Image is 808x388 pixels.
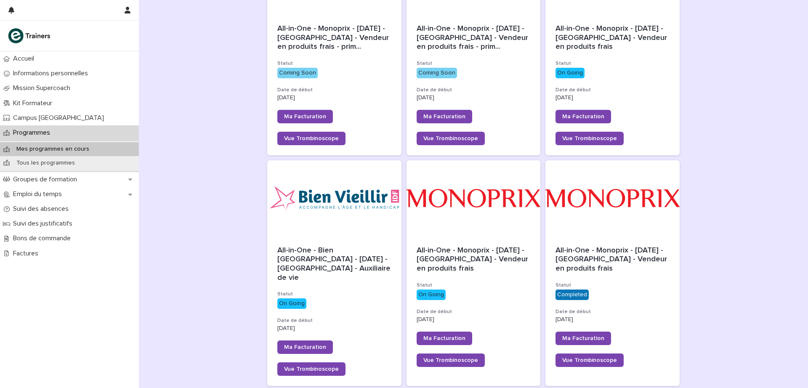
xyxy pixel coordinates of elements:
img: K0CqGN7SDeD6s4JG8KQk [7,27,53,44]
div: On Going [417,290,446,300]
h3: Date de début [555,87,670,93]
span: Vue Trombinoscope [562,357,617,363]
a: All-in-One - Bien [GEOGRAPHIC_DATA] - [DATE] - [GEOGRAPHIC_DATA] - Auxiliaire de vieStatutOn Goin... [267,160,401,386]
h3: Statut [277,291,391,298]
span: All-in-One - Monoprix - [DATE] - [GEOGRAPHIC_DATA] - Vendeur en produits frais - prim ... [277,24,391,52]
h3: Statut [555,282,670,289]
a: Vue Trombinoscope [417,353,485,367]
p: [DATE] [277,325,391,332]
span: All-in-One - Monoprix - [DATE] - [GEOGRAPHIC_DATA] - Vendeur en produits frais [555,247,669,272]
a: Ma Facturation [417,110,472,123]
h3: Date de début [277,317,391,324]
a: Ma Facturation [417,332,472,345]
a: Ma Facturation [277,110,333,123]
p: Suivi des absences [10,205,75,213]
p: Mes programmes en cours [10,146,96,153]
p: Emploi du temps [10,190,69,198]
p: [DATE] [417,94,531,101]
div: Coming Soon [277,68,318,78]
span: All-in-One - Monoprix - [DATE] - [GEOGRAPHIC_DATA] - Vendeur en produits frais [417,247,530,272]
a: All-in-One - Monoprix - [DATE] - [GEOGRAPHIC_DATA] - Vendeur en produits fraisStatutOn GoingDate ... [407,160,541,386]
p: [DATE] [555,94,670,101]
h3: Date de début [555,308,670,315]
span: Ma Facturation [284,344,326,350]
div: All-in-One - Monoprix - 26 - Novembre 2025 - Île-de-France - Vendeur en produits frais - primeur,... [277,24,391,52]
p: [DATE] [555,316,670,323]
div: All-in-One - Monoprix - 25 - Octobre 2025 - Île-de-France - Vendeur en produits frais - primeur, ... [417,24,531,52]
a: Vue Trombinoscope [555,132,624,145]
a: Vue Trombinoscope [417,132,485,145]
span: Ma Facturation [284,114,326,120]
p: Kit Formateur [10,99,59,107]
span: Ma Facturation [423,335,465,341]
p: Informations personnelles [10,69,95,77]
span: Ma Facturation [423,114,465,120]
p: Factures [10,250,45,258]
p: Tous les programmes [10,159,82,167]
div: On Going [277,298,306,309]
span: Vue Trombinoscope [423,357,478,363]
div: Completed [555,290,589,300]
a: Ma Facturation [555,332,611,345]
p: [DATE] [277,94,391,101]
a: All-in-One - Monoprix - [DATE] - [GEOGRAPHIC_DATA] - Vendeur en produits fraisStatutCompletedDate... [545,160,680,386]
span: Vue Trombinoscope [562,136,617,141]
p: Bons de commande [10,234,77,242]
h3: Statut [277,60,391,67]
span: Vue Trombinoscope [423,136,478,141]
div: On Going [555,68,585,78]
p: Mission Supercoach [10,84,77,92]
p: [DATE] [417,316,531,323]
span: All-in-One - Monoprix - [DATE] - [GEOGRAPHIC_DATA] - Vendeur en produits frais - prim ... [417,24,531,52]
span: All-in-One - Bien [GEOGRAPHIC_DATA] - [DATE] - [GEOGRAPHIC_DATA] - Auxiliaire de vie [277,247,393,282]
h3: Date de début [417,87,531,93]
p: Accueil [10,55,41,63]
span: Vue Trombinoscope [284,366,339,372]
a: Vue Trombinoscope [555,353,624,367]
h3: Date de début [417,308,531,315]
span: All-in-One - Monoprix - [DATE] - [GEOGRAPHIC_DATA] - Vendeur en produits frais [555,25,669,50]
a: Vue Trombinoscope [277,362,346,376]
span: Vue Trombinoscope [284,136,339,141]
span: Ma Facturation [562,114,604,120]
h3: Statut [555,60,670,67]
p: Campus [GEOGRAPHIC_DATA] [10,114,111,122]
p: Suivi des justificatifs [10,220,79,228]
h3: Statut [417,60,531,67]
a: Vue Trombinoscope [277,132,346,145]
a: Ma Facturation [277,340,333,354]
a: Ma Facturation [555,110,611,123]
span: Ma Facturation [562,335,604,341]
p: Groupes de formation [10,175,84,183]
h3: Statut [417,282,531,289]
p: Programmes [10,129,57,137]
h3: Date de début [277,87,391,93]
div: Coming Soon [417,68,457,78]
